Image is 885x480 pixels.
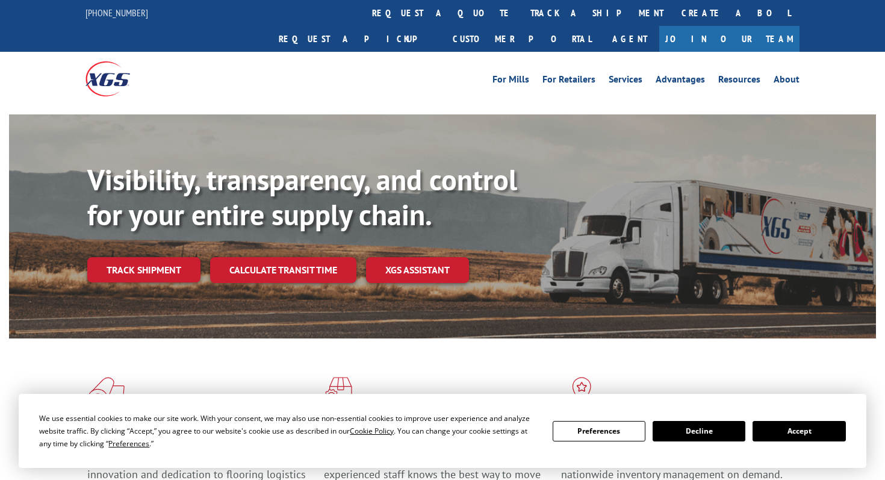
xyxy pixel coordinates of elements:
a: Agent [600,26,659,52]
a: XGS ASSISTANT [366,257,469,283]
a: Join Our Team [659,26,800,52]
a: About [774,75,800,88]
a: Track shipment [87,257,200,282]
button: Preferences [553,421,645,441]
span: Cookie Policy [350,426,394,436]
span: Preferences [108,438,149,449]
div: We use essential cookies to make our site work. With your consent, we may also use non-essential ... [39,412,538,450]
a: Calculate transit time [210,257,356,283]
img: xgs-icon-total-supply-chain-intelligence-red [87,377,125,408]
img: xgs-icon-flagship-distribution-model-red [561,377,603,408]
a: Resources [718,75,760,88]
a: For Mills [492,75,529,88]
a: [PHONE_NUMBER] [85,7,148,19]
a: Services [609,75,642,88]
a: For Retailers [542,75,595,88]
img: xgs-icon-focused-on-flooring-red [324,377,352,408]
button: Accept [753,421,845,441]
button: Decline [653,421,745,441]
div: Cookie Consent Prompt [19,394,866,468]
a: Advantages [656,75,705,88]
a: Customer Portal [444,26,600,52]
b: Visibility, transparency, and control for your entire supply chain. [87,161,517,233]
a: Request a pickup [270,26,444,52]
